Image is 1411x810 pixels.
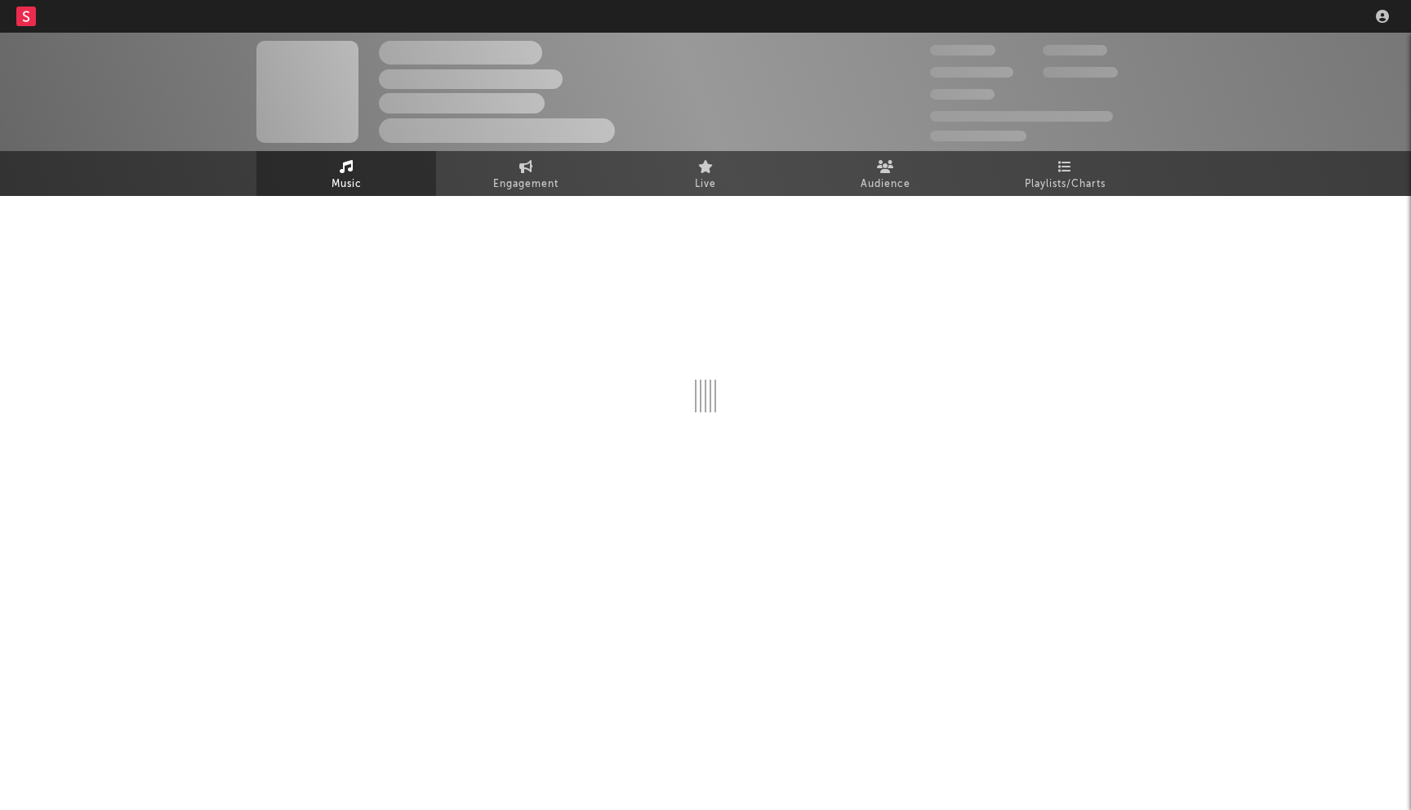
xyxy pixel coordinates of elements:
[861,175,910,194] span: Audience
[930,89,995,100] span: 100,000
[975,151,1155,196] a: Playlists/Charts
[332,175,362,194] span: Music
[930,131,1026,141] span: Jump Score: 85.0
[256,151,436,196] a: Music
[1043,45,1107,56] span: 100,000
[695,175,716,194] span: Live
[1025,175,1106,194] span: Playlists/Charts
[436,151,616,196] a: Engagement
[930,111,1113,122] span: 50,000,000 Monthly Listeners
[1043,67,1118,78] span: 1,000,000
[930,45,995,56] span: 300,000
[930,67,1013,78] span: 50,000,000
[795,151,975,196] a: Audience
[493,175,559,194] span: Engagement
[616,151,795,196] a: Live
